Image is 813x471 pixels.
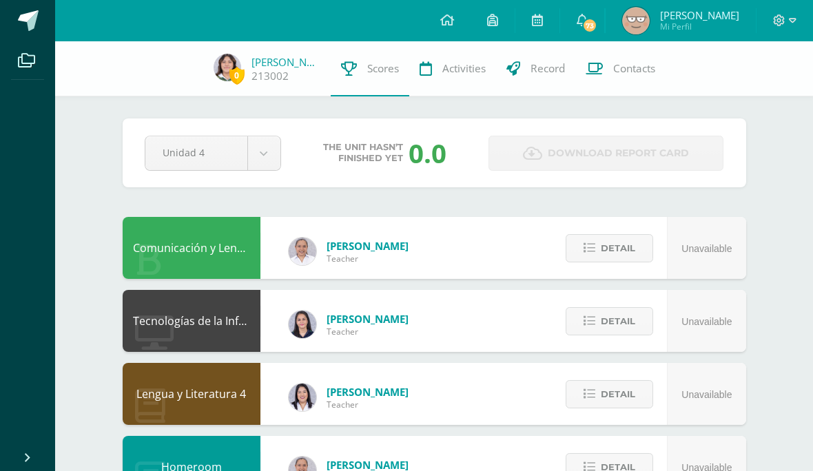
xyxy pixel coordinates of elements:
[327,385,409,399] span: [PERSON_NAME]
[289,238,316,265] img: 04fbc0eeb5f5f8cf55eb7ff53337e28b.png
[681,316,732,327] span: Unavailable
[601,308,635,334] span: Detail
[331,41,409,96] a: Scores
[548,136,689,170] span: Download report card
[531,61,565,76] span: Record
[145,136,280,170] a: Unidad 4
[289,384,316,411] img: fd1196377973db38ffd7ffd912a4bf7e.png
[601,381,635,407] span: Detail
[496,41,575,96] a: Record
[409,135,446,171] div: 0.0
[409,41,496,96] a: Activities
[582,18,597,33] span: 73
[566,380,653,408] button: Detail
[660,21,739,32] span: Mi Perfil
[327,312,409,326] span: [PERSON_NAME]
[327,239,409,253] span: [PERSON_NAME]
[566,234,653,262] button: Detail
[323,142,403,164] span: The unit hasn’t finished yet
[123,217,260,279] div: Comunicación y Lenguaje L3 Inglés 4
[251,55,320,69] a: [PERSON_NAME]
[367,61,399,76] span: Scores
[566,307,653,335] button: Detail
[660,8,739,22] span: [PERSON_NAME]
[442,61,486,76] span: Activities
[163,136,230,169] span: Unidad 4
[681,243,732,254] span: Unavailable
[251,69,289,83] a: 213002
[622,7,650,34] img: e698440ddbead892c22494dff1d0b463.png
[575,41,666,96] a: Contacts
[229,67,245,84] span: 0
[613,61,655,76] span: Contacts
[681,389,732,400] span: Unavailable
[214,54,241,81] img: 2f7ce9dcb46612078bcdbaa73c8b590e.png
[327,253,409,264] span: Teacher
[327,326,409,337] span: Teacher
[327,399,409,410] span: Teacher
[601,235,635,261] span: Detail
[123,290,260,352] div: Tecnologías de la Información y la Comunicación 4
[123,363,260,425] div: Lengua y Literatura 4
[289,311,316,338] img: dbcf09110664cdb6f63fe058abfafc14.png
